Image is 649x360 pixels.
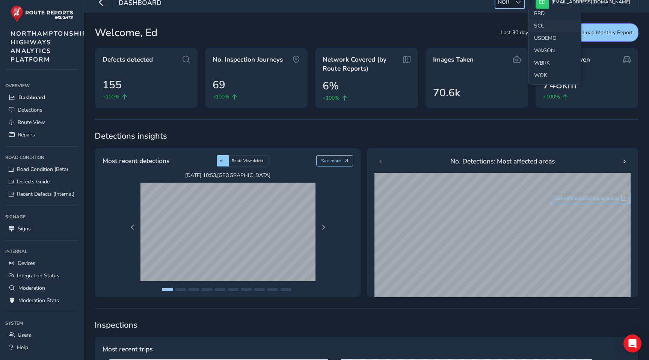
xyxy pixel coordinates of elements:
[5,282,78,294] a: Moderation
[5,188,78,200] a: Recent Defects (Internal)
[229,155,269,166] div: Route View defect
[241,288,252,291] button: Page 7
[433,55,474,64] span: Images Taken
[18,119,45,126] span: Route View
[550,193,631,204] button: See difference for same period
[5,211,78,222] div: Signage
[5,91,78,104] a: Dashboard
[570,29,633,36] span: Download Monthly Report
[5,257,78,269] a: Devices
[557,23,638,42] button: Download Monthly Report
[321,158,341,164] span: See more
[529,20,581,32] li: SCC
[103,156,169,166] span: Most recent detections
[5,222,78,235] a: Signs
[5,163,78,175] a: Road Condition (Beta)
[5,246,78,257] div: Internal
[95,319,638,331] span: Inspections
[323,55,401,73] span: Network Covered (by Route Reports)
[18,131,35,138] span: Repairs
[5,294,78,307] a: Moderation Stats
[18,331,31,339] span: Users
[5,175,78,188] a: Defects Guide
[316,155,353,166] button: See more
[162,288,173,291] button: Page 1
[127,222,138,233] button: Previous Page
[543,93,560,101] span: +100%
[5,129,78,141] a: Repairs
[175,288,186,291] button: Page 2
[529,32,581,44] li: USDEMO
[18,225,31,232] span: Signs
[17,272,59,279] span: Integration Status
[17,191,74,198] span: Recent Defects (Internal)
[323,94,340,102] span: +100%
[18,297,59,304] span: Moderation Stats
[529,7,581,20] li: RRD
[215,288,225,291] button: Page 5
[18,94,45,101] span: Dashboard
[228,288,238,291] button: Page 6
[18,260,35,267] span: Devices
[267,288,278,291] button: Page 9
[213,55,283,64] span: No. Inspection Journeys
[433,85,460,101] span: 70.6k
[5,318,78,329] div: System
[103,77,122,93] span: 155
[18,284,45,292] span: Moderation
[5,104,78,116] a: Detections
[17,178,50,185] span: Defects Guide
[5,80,78,91] div: Overview
[323,78,339,94] span: 6%
[213,77,225,93] span: 69
[623,334,641,352] div: Open Intercom Messenger
[217,155,229,166] div: AI
[189,288,199,291] button: Page 3
[543,77,577,93] span: 748km
[11,5,73,22] img: rr logo
[11,29,92,64] span: NORTHAMPTONSHIRE HIGHWAYS ANALYTICS PLATFORM
[529,57,581,69] li: WBRK
[202,288,212,291] button: Page 4
[450,156,555,166] span: No. Detections: Most affected areas
[5,116,78,129] a: Route View
[318,222,329,233] button: Next Page
[555,195,619,201] span: See difference for same period
[5,341,78,354] a: Help
[17,166,68,173] span: Road Condition (Beta)
[95,130,638,142] span: Detections insights
[213,93,229,101] span: +100%
[18,106,42,113] span: Detections
[254,288,265,291] button: Page 8
[5,269,78,282] a: Integration Status
[17,344,28,351] span: Help
[529,69,581,82] li: WOK
[281,288,291,291] button: Page 10
[140,172,315,179] span: [DATE] 10:53 , [GEOGRAPHIC_DATA]
[103,344,152,354] span: Most recent trips
[529,44,581,57] li: WAGON
[95,25,158,41] span: Welcome, Ed
[5,329,78,341] a: Users
[103,93,119,101] span: +100%
[232,158,263,163] span: Route View defect
[498,26,533,39] span: Last 30 days
[103,55,153,64] span: Defects detected
[5,152,78,163] div: Road Condition
[220,158,223,163] span: AI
